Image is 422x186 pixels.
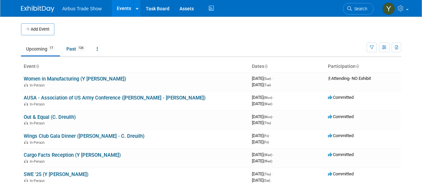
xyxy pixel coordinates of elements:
span: - [273,114,274,119]
img: In-Person Event [24,179,28,182]
a: Sort by Start Date [264,64,268,69]
span: 17 [48,46,55,51]
span: - [273,95,274,100]
span: - [272,171,273,176]
img: Yolanda Bauza [382,2,395,15]
span: Committed [328,95,354,100]
span: In-Person [30,159,47,164]
span: [DATE] [252,178,270,183]
span: [DATE] [252,152,274,157]
span: Committed [328,133,354,138]
a: Past126 [61,43,90,55]
span: (Sat) [264,179,270,182]
a: Wings Club Gala Dinner ([PERSON_NAME] - C. Dreuilh) [24,133,144,139]
th: Event [21,61,249,72]
button: Add Event [21,23,54,35]
span: [DATE] [252,171,273,176]
span: (Thu) [264,172,271,176]
th: Participation [325,61,401,72]
span: 126 [76,46,85,51]
img: In-Person Event [24,140,28,144]
th: Dates [249,61,325,72]
span: Committed [328,171,354,176]
span: (Wed) [264,153,272,157]
span: In-Person [30,83,47,88]
img: In-Person Event [24,121,28,124]
span: (Sun) [264,77,271,81]
span: Attending- NO Exhibit [328,76,371,81]
span: [DATE] [252,139,269,144]
span: (Wed) [264,102,272,106]
span: (Wed) [264,159,272,163]
span: [DATE] [252,76,273,81]
a: Sort by Event Name [36,64,39,69]
span: In-Person [30,102,47,106]
span: - [270,133,271,138]
span: [DATE] [252,101,272,106]
span: [DATE] [252,82,271,87]
img: In-Person Event [24,83,28,87]
span: Search [352,6,367,11]
span: In-Person [30,140,47,145]
a: Cargo Facts Reception (Y [PERSON_NAME]) [24,152,121,158]
span: (Thu) [264,121,271,125]
span: (Tue) [264,83,271,87]
img: In-Person Event [24,159,28,163]
span: Airbus Trade Show [62,6,102,11]
span: (Fri) [264,140,269,144]
a: Upcoming17 [21,43,60,55]
a: Sort by Participation Type [356,64,359,69]
a: Search [343,3,374,15]
a: Out & Equal (C. Dreuilh) [24,114,76,120]
span: In-Person [30,179,47,183]
span: Committed [328,114,354,119]
a: Women in Manufacturing (Y [PERSON_NAME]) [24,76,126,82]
span: - [272,76,273,81]
span: [DATE] [252,120,271,125]
span: [DATE] [252,95,274,100]
img: ExhibitDay [21,6,54,12]
span: (Fri) [264,134,269,138]
a: SWE '25 (Y [PERSON_NAME]) [24,171,88,177]
img: In-Person Event [24,102,28,105]
span: (Mon) [264,96,272,99]
span: [DATE] [252,158,272,163]
a: AUSA - Association of US Army Conference ([PERSON_NAME] - [PERSON_NAME]) [24,95,205,101]
span: - [273,152,274,157]
span: [DATE] [252,133,271,138]
span: In-Person [30,121,47,125]
span: (Mon) [264,115,272,119]
span: Committed [328,152,354,157]
span: [DATE] [252,114,274,119]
